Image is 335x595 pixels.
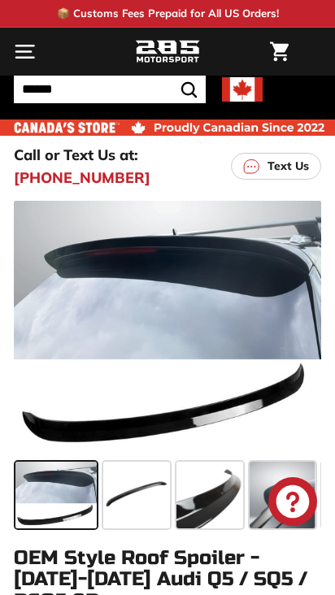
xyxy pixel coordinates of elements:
p: Call or Text Us at: [14,144,138,166]
p: 📦 Customs Fees Prepaid for All US Orders! [57,6,279,22]
p: Text Us [268,158,309,175]
a: [PHONE_NUMBER] [14,167,150,189]
img: Logo_285_Motorsport_areodynamics_components [135,38,200,66]
inbox-online-store-chat: Shopify online store chat [263,477,322,530]
a: Cart [262,28,297,75]
a: Text Us [231,153,321,180]
input: Search [14,76,206,103]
